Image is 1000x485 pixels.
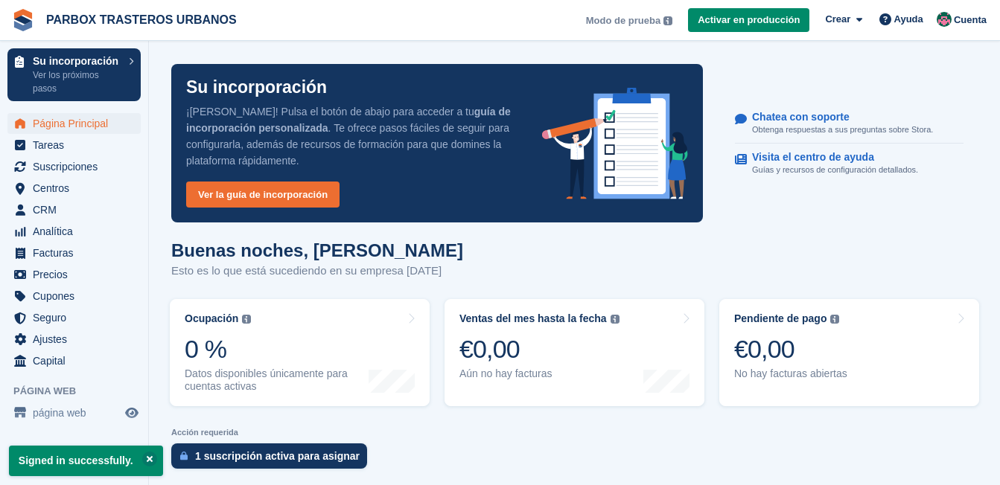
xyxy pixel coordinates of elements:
div: €0,00 [734,334,847,364]
span: Capital [33,350,122,371]
p: ¡[PERSON_NAME]! Pulsa el botón de abajo para acceder a tu . Te ofrece pasos fáciles de seguir par... [186,103,518,169]
p: Guías y recursos de configuración detallados. [752,164,918,176]
p: Acción requerida [171,428,978,437]
a: menu [7,329,141,350]
strong: guía de incorporación personalizada [186,106,511,134]
div: Pendiente de pago [734,312,827,325]
span: Ajustes [33,329,122,350]
img: active_subscription_to_allocate_icon-d502201f5373d7db506a760aba3b589e785aa758c864c3986d89f69b8ff3... [180,451,188,460]
h1: Buenas noches, [PERSON_NAME] [171,240,463,260]
span: Ayuda [894,12,923,27]
div: €0,00 [459,334,620,364]
span: Precios [33,264,122,285]
a: menu [7,199,141,220]
p: Su incorporación [33,56,121,66]
a: menu [7,221,141,242]
p: Chatea con soporte [752,111,921,123]
a: menu [7,264,141,285]
span: Tareas [33,135,122,155]
a: menu [7,113,141,134]
a: Pendiente de pago €0,00 No hay facturas abiertas [719,299,979,406]
a: 1 suscripción activa para asignar [171,443,375,476]
a: Ventas del mes hasta la fecha €0,00 Aún no hay facturas [445,299,704,406]
a: menu [7,135,141,155]
img: Jose Manuel [937,12,952,27]
img: icon-info-grey-7440780725fd019a000dd9b08b2336e03edf1995a4989e88bcd33f0948082b44.svg [611,315,620,324]
p: Signed in successfully. [9,446,163,476]
a: menu [7,242,141,263]
p: Visita el centro de ayuda [752,151,906,164]
span: página web [33,402,122,423]
p: Ver los próximos pasos [33,68,121,95]
img: icon-info-grey-7440780725fd019a000dd9b08b2336e03edf1995a4989e88bcd33f0948082b44.svg [663,16,672,25]
span: Activar en producción [698,13,800,28]
span: Cuenta [954,13,987,28]
p: Obtenga respuestas a sus preguntas sobre Stora. [752,123,933,136]
a: Ver la guía de incorporación [186,182,340,208]
a: menu [7,286,141,306]
img: onboarding-info-6c161a55d2c0e0a8cae90662b2fe09162a5109e8cc188191df67fb4f79e88e88.svg [542,88,688,199]
span: Cupones [33,286,122,306]
span: Facturas [33,242,122,263]
img: icon-info-grey-7440780725fd019a000dd9b08b2336e03edf1995a4989e88bcd33f0948082b44.svg [830,315,839,324]
span: Centros [33,178,122,199]
a: PARBOX TRASTEROS URBANOS [40,7,243,32]
a: menú [7,402,141,423]
a: menu [7,178,141,199]
span: Crear [825,12,850,27]
a: Visita el centro de ayuda Guías y recursos de configuración detallados. [735,144,964,184]
div: Aún no hay facturas [459,367,620,380]
div: Ocupación [185,312,238,325]
a: Activar en producción [688,8,809,33]
span: Seguro [33,307,122,328]
a: Su incorporación Ver los próximos pasos [7,48,141,101]
div: No hay facturas abiertas [734,367,847,380]
span: Página web [13,384,148,399]
a: Chatea con soporte Obtenga respuestas a sus preguntas sobre Stora. [735,103,964,144]
div: 0 % [185,334,369,364]
img: stora-icon-8386f47178a22dfd0bd8f6a31ec36ba5ce8667c1dd55bd0f319d3a0aa187defe.svg [12,9,34,31]
div: 1 suscripción activa para asignar [195,450,360,462]
span: CRM [33,199,122,220]
a: Ocupación 0 % Datos disponibles únicamente para cuentas activas [170,299,430,406]
a: menu [7,307,141,328]
a: menu [7,156,141,177]
img: icon-info-grey-7440780725fd019a000dd9b08b2336e03edf1995a4989e88bcd33f0948082b44.svg [242,315,251,324]
span: Suscripciones [33,156,122,177]
span: Página Principal [33,113,122,134]
a: menu [7,350,141,371]
span: Modo de prueba [586,13,660,28]
div: Ventas del mes hasta la fecha [459,312,607,325]
p: Esto es lo que está sucediendo en su empresa [DATE] [171,263,463,280]
a: Vista previa de la tienda [123,404,141,422]
span: Analítica [33,221,122,242]
p: Su incorporación [186,79,327,96]
div: Datos disponibles únicamente para cuentas activas [185,367,369,393]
